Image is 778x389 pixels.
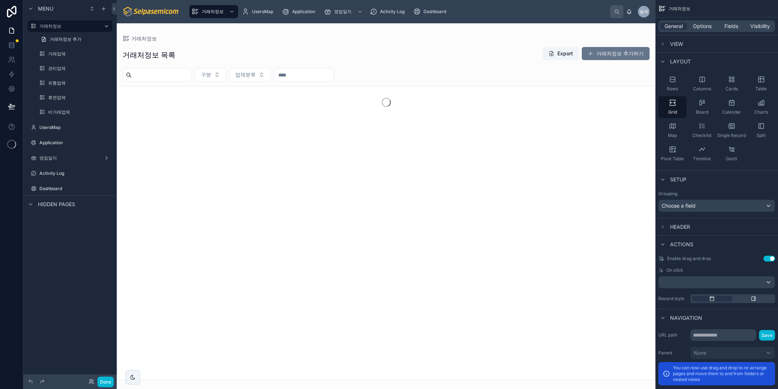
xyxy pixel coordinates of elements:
[658,96,686,118] button: Grid
[755,86,767,92] span: Table
[48,66,111,71] label: 관리업체
[722,109,741,115] span: Calendar
[39,23,98,29] label: 거래처정보
[670,223,690,231] span: Header
[36,34,112,45] a: 거래처정보 추가
[36,106,112,118] a: 비거래업체
[754,109,768,115] span: Charts
[658,200,775,212] button: Choose a field
[36,92,112,103] a: 휴면업체
[423,9,446,15] span: Dashboard
[36,63,112,74] a: 관리업체
[658,296,688,302] label: Record style
[202,9,224,15] span: 거래처정보
[658,143,686,165] button: Pivot Table
[670,40,683,48] span: View
[280,5,320,18] a: Application
[48,109,111,115] label: 비거래업체
[380,9,405,15] span: Activity Log
[28,122,112,133] a: UsersMap
[189,5,238,18] a: 거래처정보
[726,156,737,162] span: Gantt
[717,119,746,141] button: Single Record
[724,23,738,30] span: Fields
[39,186,111,192] label: Dashboard
[759,330,775,341] button: Save
[692,133,712,138] span: Checklist
[38,5,53,12] span: Menu
[668,133,677,138] span: Map
[661,156,684,162] span: Pivot Table
[48,80,111,86] label: 유통업체
[368,5,410,18] a: Activity Log
[670,314,702,322] span: Navigation
[693,156,711,162] span: Timeline
[747,73,775,95] button: Table
[668,109,677,115] span: Grid
[717,73,746,95] button: Cards
[658,119,686,141] button: Map
[322,5,366,18] a: 영업일지
[292,9,315,15] span: Application
[38,201,75,208] span: Hidden pages
[28,168,112,179] a: Activity Log
[39,155,101,161] label: 영업일지
[252,9,273,15] span: UsersMap
[688,143,716,165] button: Timeline
[673,365,771,382] p: You can now use drag and drop to re-arrange pages and move them to and from folders or nested views
[186,4,610,20] div: scrollable content
[665,23,683,30] span: General
[662,203,696,209] span: Choose a field
[717,96,746,118] button: Calendar
[747,119,775,141] button: Split
[48,95,111,101] label: 휴면업체
[39,140,111,146] label: Application
[750,23,770,30] span: Visibility
[688,119,716,141] button: Checklist
[658,332,688,338] label: URL path
[717,133,746,138] span: Single Record
[48,51,111,57] label: 거래업체
[693,23,712,30] span: Options
[28,20,112,32] a: 거래처정보
[688,96,716,118] button: Board
[670,176,686,183] span: Setup
[334,9,352,15] span: 영업일지
[639,9,648,15] span: 셀세
[39,170,111,176] label: Activity Log
[667,86,678,92] span: Rows
[28,137,112,149] a: Application
[667,256,711,262] span: Enable drag and drop
[411,5,451,18] a: Dashboard
[36,77,112,89] a: 유통업체
[97,377,114,387] button: Done
[658,350,688,356] label: Parent
[690,347,775,359] button: None
[240,5,278,18] a: UsersMap
[28,183,112,194] a: Dashboard
[658,73,686,95] button: Rows
[670,241,693,248] span: Actions
[658,191,677,197] label: Grouping
[669,6,690,12] span: 거래처정보
[36,48,112,60] a: 거래업체
[688,73,716,95] button: Columns
[670,58,691,65] span: Layout
[756,133,766,138] span: Split
[747,96,775,118] button: Charts
[696,109,708,115] span: Board
[717,143,746,165] button: Gantt
[50,36,81,42] span: 거래처정보 추가
[39,125,111,130] label: UsersMap
[694,349,707,357] span: None
[28,152,112,164] a: 영업일지
[725,86,738,92] span: Cards
[693,86,711,92] span: Columns
[666,267,683,273] span: On click
[123,6,180,17] img: App logo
